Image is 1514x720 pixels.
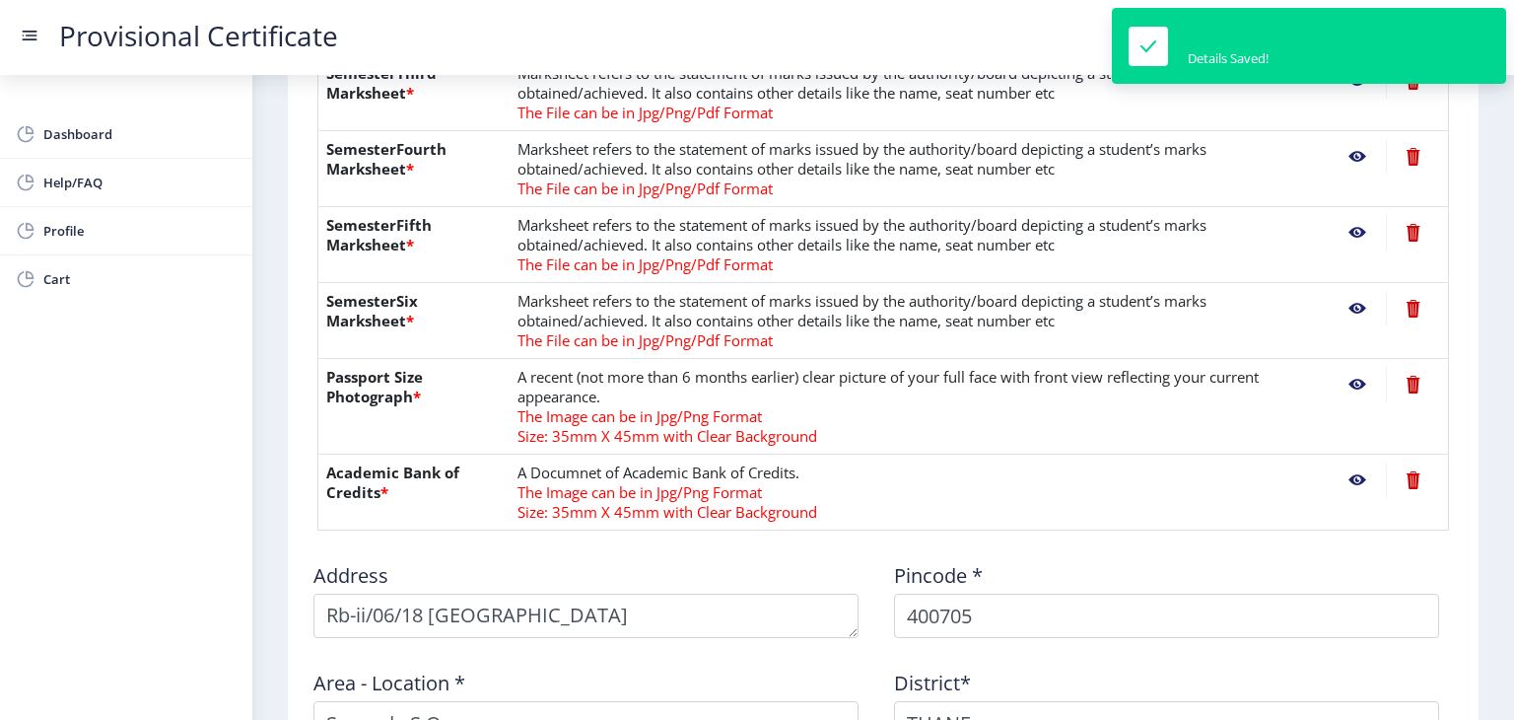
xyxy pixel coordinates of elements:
[318,207,511,283] th: SemesterFifth Marksheet
[1386,215,1440,251] nb-action: Delete File
[894,566,983,586] label: Pincode *
[1329,139,1386,175] nb-action: View File
[517,103,773,122] span: The File can be in Jpg/Png/Pdf Format
[318,455,511,531] th: Academic Bank of Credits
[517,254,773,274] span: The File can be in Jpg/Png/Pdf Format
[510,55,1321,131] td: Marksheet refers to the statement of marks issued by the authority/board depicting a student’s ma...
[1329,463,1386,498] nb-action: View File
[510,131,1321,207] td: Marksheet refers to the statement of marks issued by the authority/board depicting a student’s ma...
[43,122,237,146] span: Dashboard
[318,283,511,359] th: SemesterSix Marksheet
[43,267,237,291] span: Cart
[43,171,237,194] span: Help/FAQ
[517,502,817,522] span: Size: 35mm X 45mm with Clear Background
[1386,291,1440,326] nb-action: Delete File
[1386,463,1440,498] nb-action: Delete File
[313,674,465,693] label: Area - Location *
[510,359,1321,455] td: A recent (not more than 6 months earlier) clear picture of your full face with front view reflect...
[1329,367,1386,402] nb-action: View File
[43,219,237,243] span: Profile
[517,330,773,350] span: The File can be in Jpg/Png/Pdf Format
[1386,139,1440,175] nb-action: Delete File
[510,207,1321,283] td: Marksheet refers to the statement of marks issued by the authority/board depicting a student’s ma...
[517,426,817,446] span: Size: 35mm X 45mm with Clear Background
[318,359,511,455] th: Passport Size Photograph
[517,179,773,198] span: The File can be in Jpg/Png/Pdf Format
[517,482,762,502] span: The Image can be in Jpg/Png Format
[313,566,388,586] label: Address
[1329,291,1386,326] nb-action: View File
[1329,215,1386,251] nb-action: View File
[510,455,1321,531] td: A Documnet of Academic Bank of Credits.
[1386,367,1440,402] nb-action: Delete File
[517,406,762,426] span: The Image can be in Jpg/Png Format
[894,674,971,693] label: District*
[894,594,1439,638] input: Pincode
[39,26,358,46] a: Provisional Certificate
[510,283,1321,359] td: Marksheet refers to the statement of marks issued by the authority/board depicting a student’s ma...
[318,55,511,131] th: SemesterThird Marksheet
[1188,49,1269,67] div: Details Saved!
[318,131,511,207] th: SemesterFourth Marksheet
